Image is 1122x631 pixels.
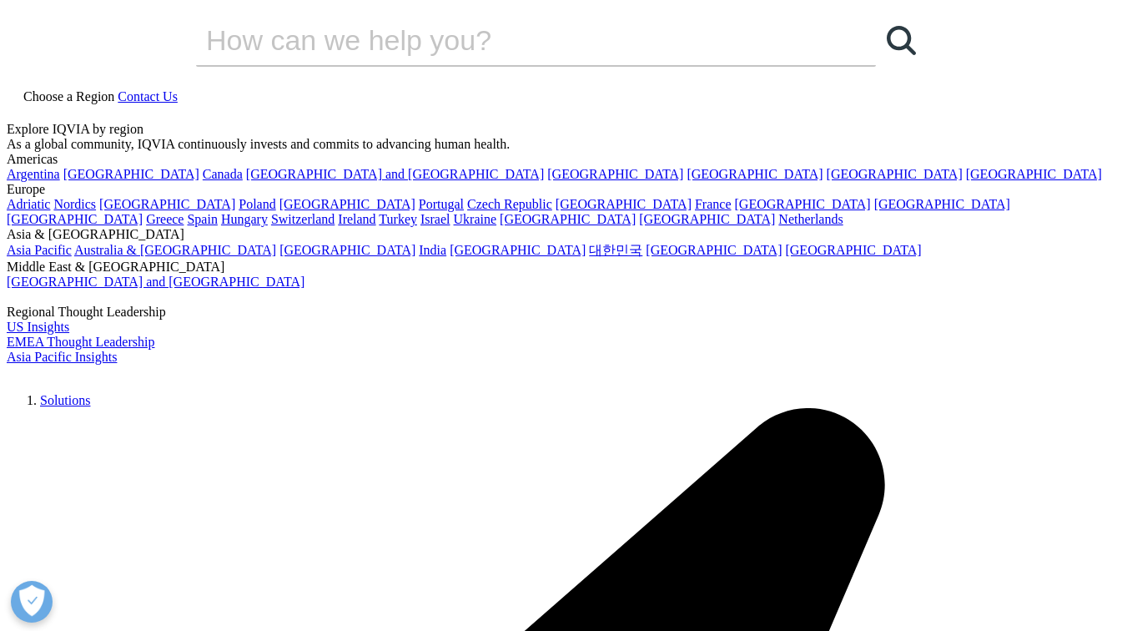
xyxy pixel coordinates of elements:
a: Ukraine [454,212,497,226]
a: Australia & [GEOGRAPHIC_DATA] [74,243,276,257]
a: Turkey [379,212,417,226]
a: Asia Pacific [7,243,72,257]
a: [GEOGRAPHIC_DATA] [279,197,415,211]
a: Spain [187,212,217,226]
div: Middle East & [GEOGRAPHIC_DATA] [7,260,1115,275]
a: [GEOGRAPHIC_DATA] [735,197,871,211]
div: Americas [7,152,1115,167]
a: Czech Republic [467,197,552,211]
a: Solutions [40,393,90,407]
a: Nordics [53,197,96,211]
a: 검색 [876,15,926,65]
a: Greece [146,212,184,226]
a: [GEOGRAPHIC_DATA] [279,243,415,257]
a: US Insights [7,320,69,334]
a: [GEOGRAPHIC_DATA] and [GEOGRAPHIC_DATA] [246,167,544,181]
a: Poland [239,197,275,211]
a: Argentina [7,167,60,181]
a: [GEOGRAPHIC_DATA] [785,243,921,257]
a: [GEOGRAPHIC_DATA] [450,243,586,257]
a: Ireland [338,212,375,226]
a: India [419,243,446,257]
input: 검색 [196,15,828,65]
a: [GEOGRAPHIC_DATA] [874,197,1010,211]
a: EMEA Thought Leadership [7,335,154,349]
div: Explore IQVIA by region [7,122,1115,137]
a: [GEOGRAPHIC_DATA] [827,167,963,181]
div: Regional Thought Leadership [7,305,1115,320]
a: [GEOGRAPHIC_DATA] [639,212,775,226]
a: Israel [420,212,450,226]
a: [GEOGRAPHIC_DATA] [99,197,235,211]
a: [GEOGRAPHIC_DATA] [500,212,636,226]
a: [GEOGRAPHIC_DATA] [646,243,782,257]
a: [GEOGRAPHIC_DATA] [966,167,1102,181]
a: [GEOGRAPHIC_DATA] and [GEOGRAPHIC_DATA] [7,275,304,289]
a: Portugal [419,197,464,211]
a: Asia Pacific Insights [7,350,117,364]
span: Choose a Region [23,89,114,103]
svg: Search [887,26,916,55]
a: Contact Us [118,89,178,103]
a: 대한민국 [589,243,642,257]
a: [GEOGRAPHIC_DATA] [547,167,683,181]
a: Hungary [221,212,268,226]
a: [GEOGRAPHIC_DATA] [63,167,199,181]
a: France [695,197,732,211]
div: Asia & [GEOGRAPHIC_DATA] [7,227,1115,242]
a: Canada [203,167,243,181]
a: [GEOGRAPHIC_DATA] [687,167,823,181]
a: [GEOGRAPHIC_DATA] [556,197,692,211]
a: Adriatic [7,197,50,211]
div: Europe [7,182,1115,197]
a: Switzerland [271,212,335,226]
div: As a global community, IQVIA continuously invests and commits to advancing human health. [7,137,1115,152]
button: 개방형 기본 설정 [11,581,53,623]
a: Netherlands [778,212,843,226]
a: [GEOGRAPHIC_DATA] [7,212,143,226]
